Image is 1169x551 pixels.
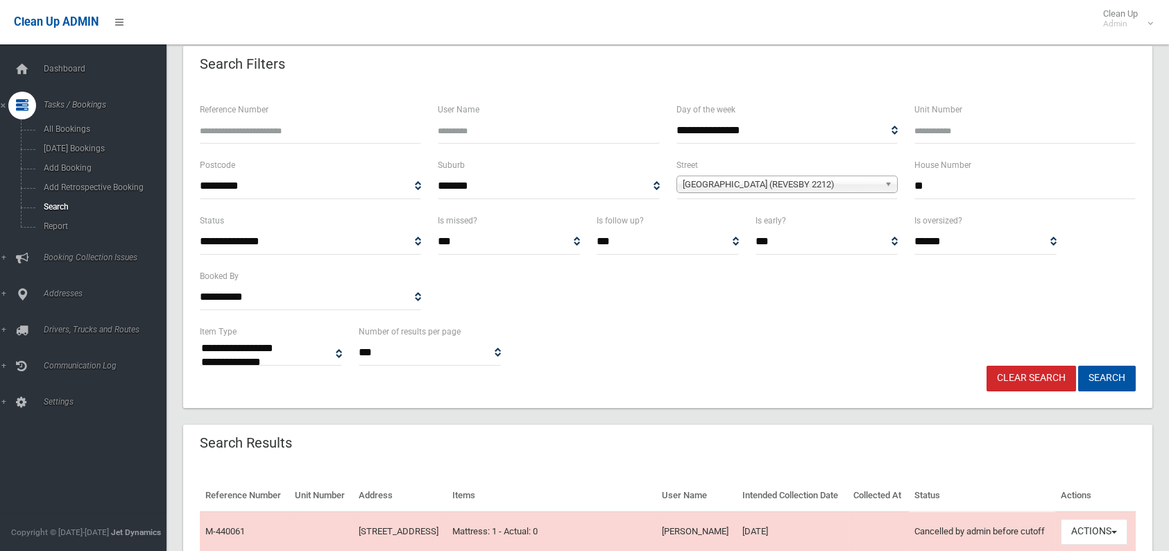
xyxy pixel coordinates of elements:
span: Search [40,202,165,212]
label: Suburb [438,158,465,173]
span: Add Booking [40,163,165,173]
th: Address [353,480,447,511]
th: Unit Number [289,480,352,511]
th: Reference Number [200,480,289,511]
span: Addresses [40,289,177,298]
strong: Jet Dynamics [111,527,161,537]
th: Actions [1055,480,1136,511]
label: Booked By [200,269,239,284]
th: Items [447,480,656,511]
span: Dashboard [40,64,177,74]
span: Booking Collection Issues [40,253,177,262]
label: Is follow up? [597,213,644,228]
span: Report [40,221,165,231]
span: All Bookings [40,124,165,134]
th: User Name [656,480,737,511]
span: Tasks / Bookings [40,100,177,110]
label: Day of the week [676,102,735,117]
label: Is missed? [438,213,477,228]
label: Postcode [200,158,235,173]
label: Number of results per page [359,324,461,339]
th: Status [909,480,1055,511]
span: Communication Log [40,361,177,371]
span: Settings [40,397,177,407]
a: M-440061 [205,526,245,536]
button: Search [1078,366,1136,391]
small: Admin [1103,19,1138,29]
span: [GEOGRAPHIC_DATA] (REVESBY 2212) [683,176,879,193]
header: Search Filters [183,51,302,78]
label: User Name [438,102,479,117]
label: Street [676,158,698,173]
span: Clean Up ADMIN [14,15,99,28]
label: Is oversized? [914,213,962,228]
button: Actions [1061,519,1127,545]
th: Collected At [848,480,909,511]
span: [DATE] Bookings [40,144,165,153]
a: [STREET_ADDRESS] [359,526,438,536]
label: Reference Number [200,102,268,117]
label: Item Type [200,324,237,339]
span: Add Retrospective Booking [40,183,165,192]
header: Search Results [183,430,309,457]
label: House Number [914,158,971,173]
a: Clear Search [987,366,1076,391]
label: Status [200,213,224,228]
label: Unit Number [914,102,962,117]
span: Clean Up [1096,8,1152,29]
th: Intended Collection Date [737,480,847,511]
span: Drivers, Trucks and Routes [40,325,177,334]
label: Is early? [756,213,786,228]
span: Copyright © [DATE]-[DATE] [11,527,109,537]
